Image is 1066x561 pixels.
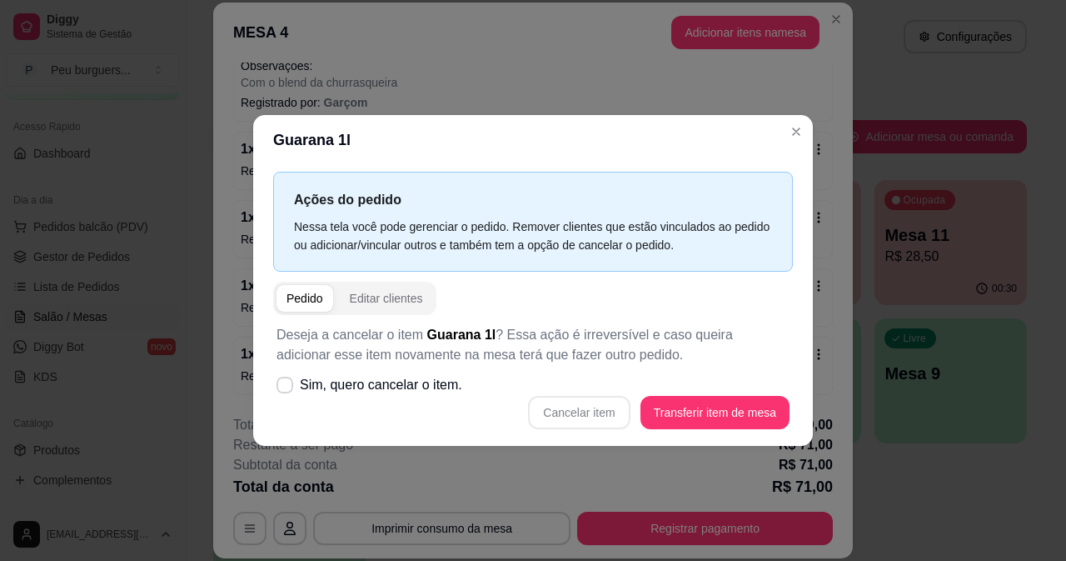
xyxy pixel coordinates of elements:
[294,218,772,254] div: Nessa tela você pode gerenciar o pedido. Remover clientes que estão vinculados ao pedido ou adici...
[276,325,790,365] p: Deseja a cancelar o item ? Essa ação é irreversível e caso queira adicionar esse item novamente n...
[640,396,790,429] button: Transferir item de mesa
[350,290,423,307] div: Editar clientes
[286,290,323,307] div: Pedido
[427,328,496,342] span: Guarana 1l
[300,375,462,395] span: Sim, quero cancelar o item.
[783,118,809,145] button: Close
[294,189,772,210] p: Ações do pedido
[253,115,813,165] header: Guarana 1l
